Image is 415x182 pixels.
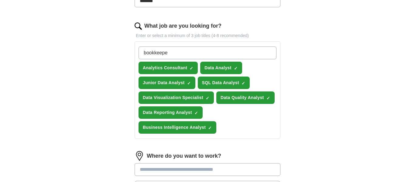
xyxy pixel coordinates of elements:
[187,81,191,86] span: ✓
[221,94,264,101] span: Data Quality Analyst
[143,94,203,101] span: Data Visualization Specialist
[206,96,209,101] span: ✓
[234,66,238,71] span: ✓
[208,125,212,130] span: ✓
[139,121,216,134] button: Business Intelligence Analyst✓
[204,65,232,71] span: Data Analyst
[216,91,275,104] button: Data Quality Analyst✓
[139,77,195,89] button: Junior Data Analyst✓
[194,111,198,115] span: ✓
[200,62,242,74] button: Data Analyst✓
[144,22,221,30] label: What job are you looking for?
[143,124,206,131] span: Business Intelligence Analyst
[135,33,280,39] p: Enter or select a minimum of 3 job titles (4-8 recommended)
[147,152,221,160] label: Where do you want to work?
[139,46,276,59] input: Type a job title and press enter
[143,80,185,86] span: Junior Data Analyst
[143,65,187,71] span: Analytics Consultant
[198,77,250,89] button: SQL Data Analyst✓
[266,96,270,101] span: ✓
[135,22,142,30] img: search.png
[135,151,144,161] img: location.png
[139,106,203,119] button: Data Reporting Analyst✓
[139,62,198,74] button: Analytics Consultant✓
[190,66,193,71] span: ✓
[202,80,239,86] span: SQL Data Analyst
[143,109,192,116] span: Data Reporting Analyst
[242,81,245,86] span: ✓
[139,91,214,104] button: Data Visualization Specialist✓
